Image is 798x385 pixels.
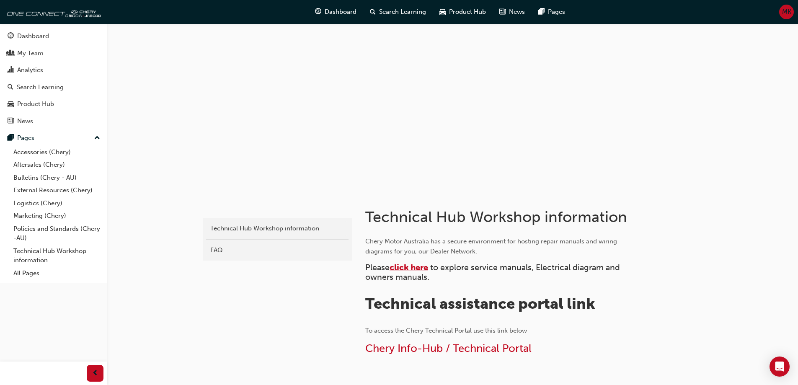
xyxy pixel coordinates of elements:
a: Technical Hub Workshop information [10,245,103,267]
div: Search Learning [17,83,64,92]
span: Product Hub [449,7,486,17]
div: Analytics [17,65,43,75]
span: News [509,7,525,17]
button: Pages [3,130,103,146]
a: Policies and Standards (Chery -AU) [10,222,103,245]
a: My Team [3,46,103,61]
a: Dashboard [3,28,103,44]
span: search-icon [8,84,13,91]
span: To access the Chery Technical Portal use this link below [365,327,527,334]
div: News [17,116,33,126]
a: pages-iconPages [532,3,572,21]
a: Search Learning [3,80,103,95]
a: Accessories (Chery) [10,146,103,159]
span: news-icon [499,7,506,17]
a: External Resources (Chery) [10,184,103,197]
span: guage-icon [315,7,321,17]
span: pages-icon [538,7,545,17]
span: search-icon [370,7,376,17]
span: Pages [548,7,565,17]
div: My Team [17,49,44,58]
span: MK [782,7,791,17]
button: DashboardMy TeamAnalyticsSearch LearningProduct HubNews [3,27,103,130]
a: Bulletins (Chery - AU) [10,171,103,184]
span: people-icon [8,50,14,57]
span: chart-icon [8,67,14,74]
span: Technical assistance portal link [365,295,595,313]
a: search-iconSearch Learning [363,3,433,21]
a: Product Hub [3,96,103,112]
a: Logistics (Chery) [10,197,103,210]
div: Open Intercom Messenger [770,357,790,377]
a: click here [390,263,428,272]
a: Analytics [3,62,103,78]
a: Aftersales (Chery) [10,158,103,171]
span: to explore service manuals, Electrical diagram and owners manuals. [365,263,622,282]
span: prev-icon [92,368,98,379]
div: Pages [17,133,34,143]
a: guage-iconDashboard [308,3,363,21]
a: Marketing (Chery) [10,209,103,222]
a: Technical Hub Workshop information [206,221,349,236]
span: Chery Motor Australia has a secure environment for hosting repair manuals and wiring diagrams for... [365,238,619,255]
span: Please [365,263,390,272]
a: News [3,114,103,129]
span: car-icon [8,101,14,108]
a: FAQ [206,243,349,258]
span: guage-icon [8,33,14,40]
h1: Technical Hub Workshop information [365,208,640,226]
a: Chery Info-Hub / Technical Portal [365,342,532,355]
a: car-iconProduct Hub [433,3,493,21]
div: Dashboard [17,31,49,41]
a: news-iconNews [493,3,532,21]
span: up-icon [94,133,100,144]
div: FAQ [210,245,344,255]
a: All Pages [10,267,103,280]
span: Dashboard [325,7,356,17]
img: oneconnect [4,3,101,20]
div: Product Hub [17,99,54,109]
span: Search Learning [379,7,426,17]
span: car-icon [439,7,446,17]
button: MK [779,5,794,19]
span: news-icon [8,118,14,125]
div: Technical Hub Workshop information [210,224,344,233]
span: pages-icon [8,134,14,142]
